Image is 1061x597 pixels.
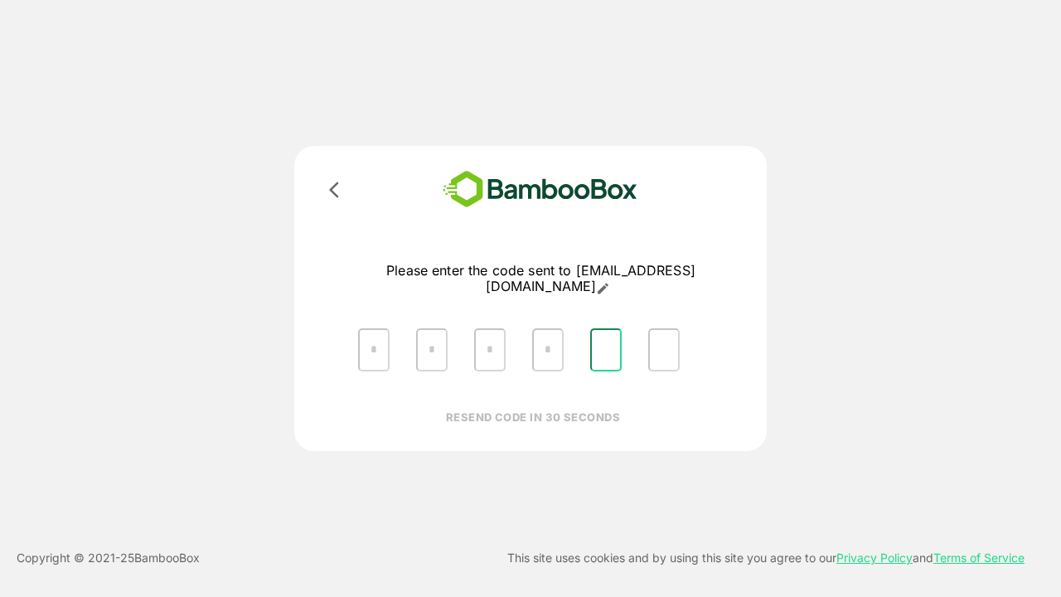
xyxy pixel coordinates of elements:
input: Please enter OTP character 2 [416,328,448,371]
p: Copyright © 2021- 25 BambooBox [17,548,200,568]
input: Please enter OTP character 5 [590,328,622,371]
p: Please enter the code sent to [EMAIL_ADDRESS][DOMAIN_NAME] [345,263,737,295]
input: Please enter OTP character 6 [648,328,680,371]
img: bamboobox [419,166,661,213]
a: Terms of Service [933,551,1025,565]
input: Please enter OTP character 1 [358,328,390,371]
input: Please enter OTP character 3 [474,328,506,371]
p: This site uses cookies and by using this site you agree to our and [507,548,1025,568]
input: Please enter OTP character 4 [532,328,564,371]
a: Privacy Policy [836,551,913,565]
